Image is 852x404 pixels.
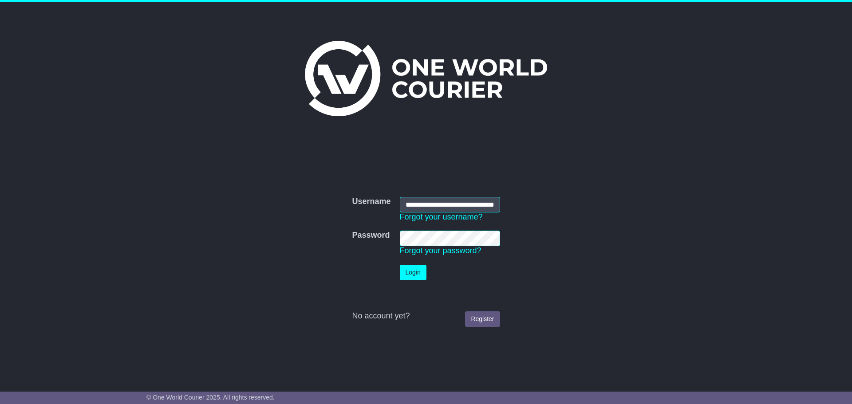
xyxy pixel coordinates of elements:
img: One World [305,41,547,116]
div: No account yet? [352,311,500,321]
a: Register [465,311,500,327]
a: Forgot your password? [400,246,481,255]
a: Forgot your username? [400,212,483,221]
span: © One World Courier 2025. All rights reserved. [146,394,275,401]
button: Login [400,265,426,280]
label: Password [352,231,390,240]
label: Username [352,197,390,207]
